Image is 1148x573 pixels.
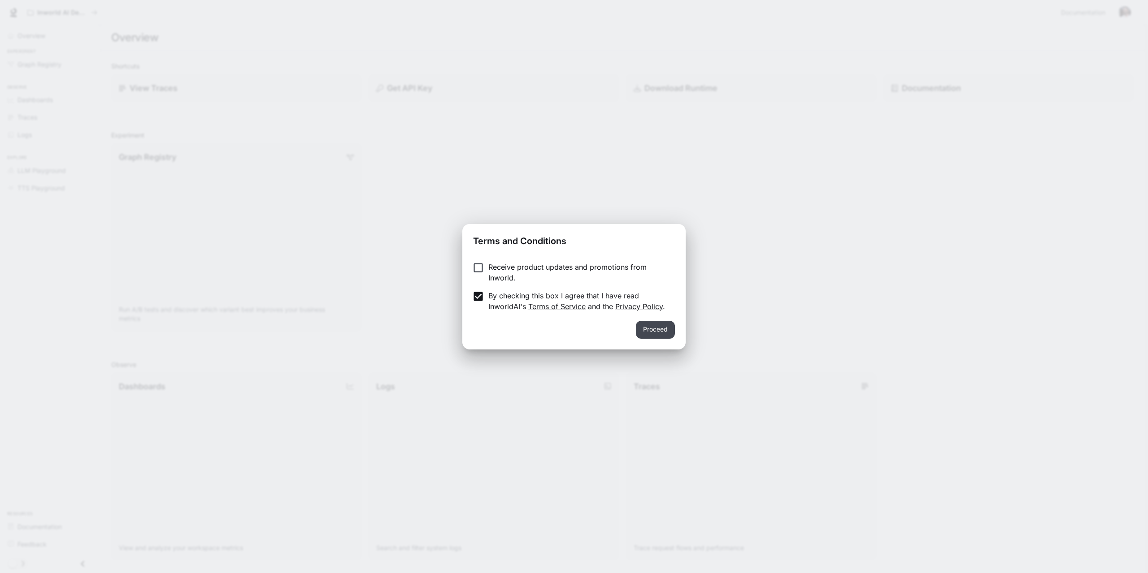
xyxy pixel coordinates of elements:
[488,290,668,312] p: By checking this box I agree that I have read InworldAI's and the .
[528,302,586,311] a: Terms of Service
[636,321,675,339] button: Proceed
[488,262,668,283] p: Receive product updates and promotions from Inworld.
[462,224,686,254] h2: Terms and Conditions
[615,302,663,311] a: Privacy Policy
